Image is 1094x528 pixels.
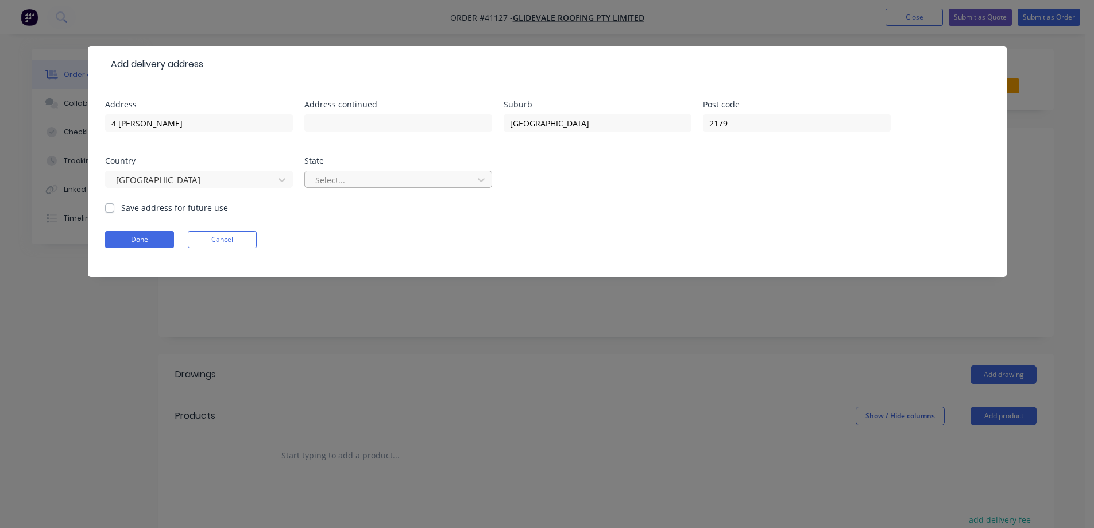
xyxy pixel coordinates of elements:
div: Address [105,101,293,109]
div: Suburb [504,101,691,109]
label: Save address for future use [121,202,228,214]
button: Cancel [188,231,257,248]
div: Add delivery address [105,57,203,71]
button: Done [105,231,174,248]
div: Post code [703,101,891,109]
div: Address continued [304,101,492,109]
div: State [304,157,492,165]
div: Country [105,157,293,165]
